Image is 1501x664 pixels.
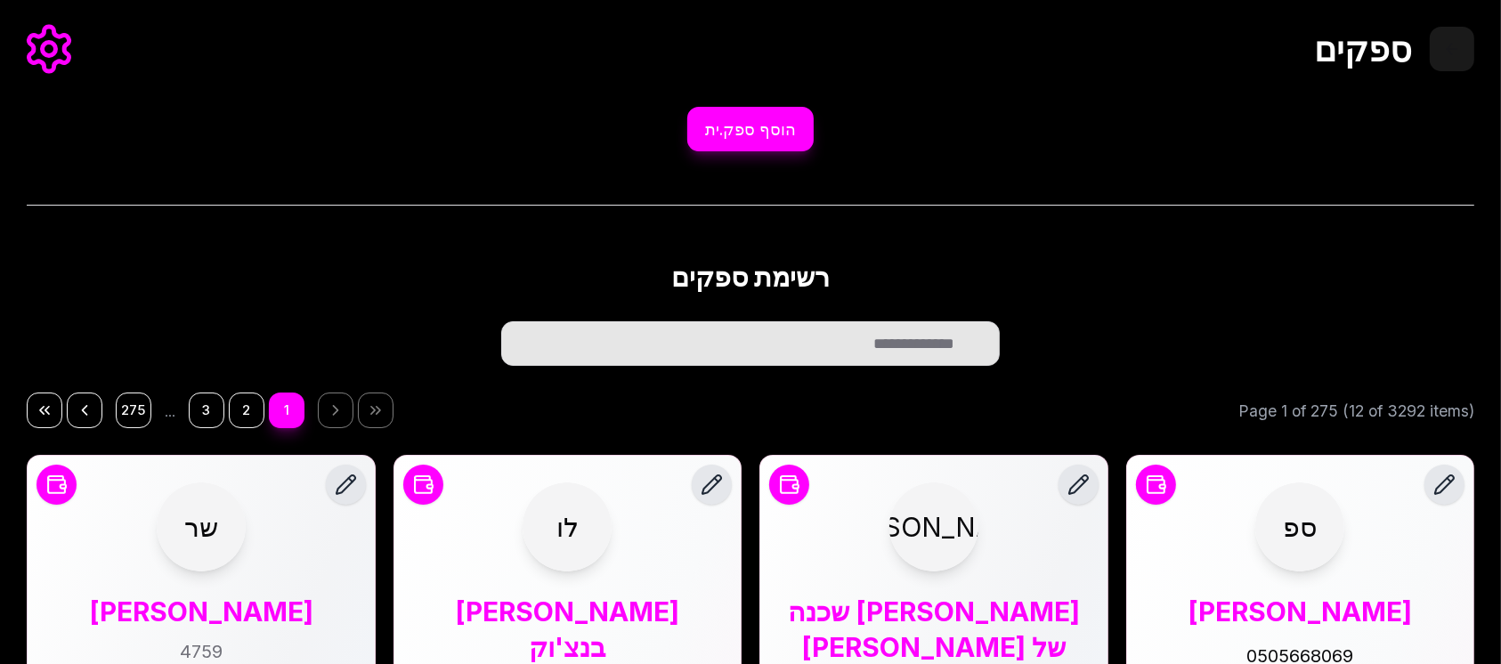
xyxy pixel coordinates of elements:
button: ערוך ספק.ית [1424,465,1464,505]
button: ערוך ספק.ית [326,465,366,505]
button: הבא [67,393,102,428]
button: Process Payout [37,465,77,505]
button: 1 [269,393,304,428]
div: [PERSON_NAME] [89,594,313,629]
button: 275 [116,393,151,428]
span: שר [157,482,246,571]
button: פתח הגדרות ספק.ית [27,27,71,71]
button: ערוך ספק.ית [692,465,732,505]
button: ערוך ספק.ית [1059,465,1099,505]
h2: רשימת ספקים [27,259,1474,295]
span: ... [156,403,184,420]
button: Process Payout [403,465,443,505]
button: 3 [189,393,224,428]
button: חזור לדף הבית [1430,27,1474,71]
button: 2 [229,393,264,428]
div: [PERSON_NAME] [1188,594,1412,629]
button: Last page [27,393,62,428]
div: Page 1 of 275 (12 of 3292 items) [1238,400,1474,422]
span: ספ [1255,482,1344,571]
span: לו [523,482,612,571]
span: [PERSON_NAME] [889,482,978,571]
button: Process Payout [1136,465,1176,505]
h1: ספקים [89,29,1412,69]
button: הוסף ספק.ית [687,107,814,151]
button: Process Payout [769,465,809,505]
input: חפש ספק.ית... [501,321,1000,366]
